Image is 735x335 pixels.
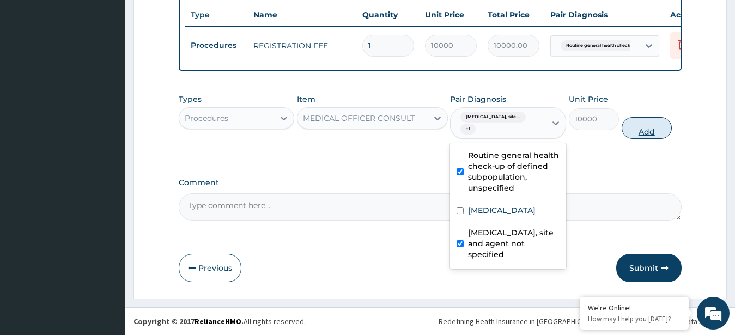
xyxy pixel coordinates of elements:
[545,4,665,26] th: Pair Diagnosis
[185,5,248,25] th: Type
[179,254,241,282] button: Previous
[450,94,506,105] label: Pair Diagnosis
[63,99,150,209] span: We're online!
[439,316,727,327] div: Redefining Heath Insurance in [GEOGRAPHIC_DATA] using Telemedicine and Data Science!
[125,307,735,335] footer: All rights reserved.
[133,316,244,326] strong: Copyright © 2017 .
[460,124,476,135] span: + 1
[468,205,536,216] label: [MEDICAL_DATA]
[357,4,420,26] th: Quantity
[179,5,205,32] div: Minimize live chat window
[5,221,208,259] textarea: Type your message and hit 'Enter'
[185,113,228,124] div: Procedures
[665,4,719,26] th: Actions
[303,113,415,124] div: MEDICAL OFFICER CONSULT
[185,35,248,56] td: Procedures
[57,61,183,75] div: Chat with us now
[588,314,681,324] p: How may I help you today?
[179,178,682,187] label: Comment
[420,4,482,26] th: Unit Price
[460,112,526,123] span: [MEDICAL_DATA], site ...
[248,4,357,26] th: Name
[195,316,241,326] a: RelianceHMO
[297,94,315,105] label: Item
[468,150,560,193] label: Routine general health check-up of defined subpopulation, unspecified
[616,254,682,282] button: Submit
[179,95,202,104] label: Types
[20,54,44,82] img: d_794563401_company_1708531726252_794563401
[561,40,643,51] span: Routine general health check-u...
[248,35,357,57] td: REGISTRATION FEE
[468,227,560,260] label: [MEDICAL_DATA], site and agent not specified
[622,117,672,139] button: Add
[482,4,545,26] th: Total Price
[588,303,681,313] div: We're Online!
[569,94,608,105] label: Unit Price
